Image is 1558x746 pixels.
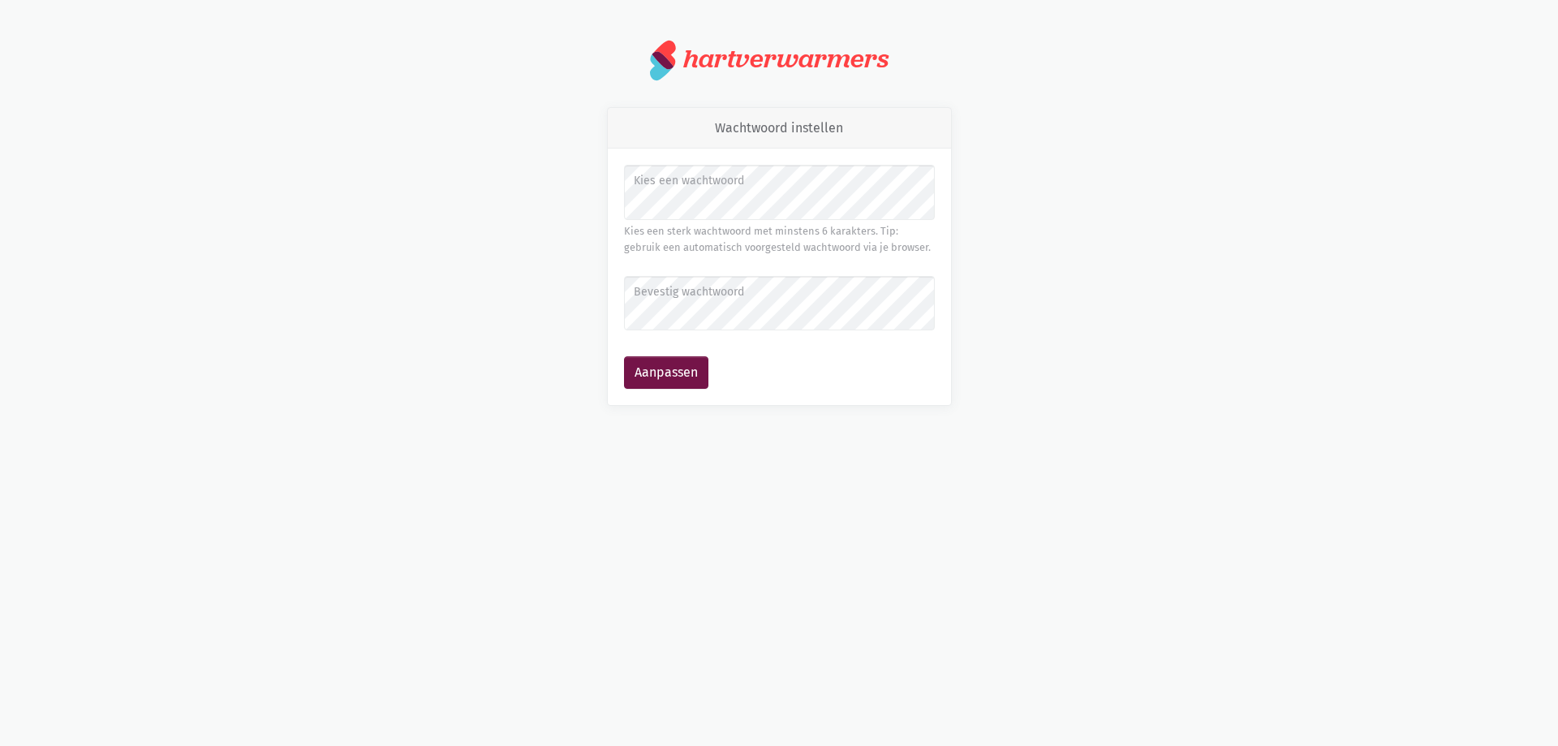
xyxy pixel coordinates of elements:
[683,44,889,74] div: hartverwarmers
[624,356,708,389] button: Aanpassen
[634,283,923,301] label: Bevestig wachtwoord
[624,165,935,389] form: Wachtwoord instellen
[634,172,923,190] label: Kies een wachtwoord
[608,108,951,149] div: Wachtwoord instellen
[624,223,935,257] div: Kies een sterk wachtwoord met minstens 6 karakters. Tip: gebruik een automatisch voorgesteld wach...
[650,39,908,81] a: hartverwarmers
[650,39,677,81] img: logo.svg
